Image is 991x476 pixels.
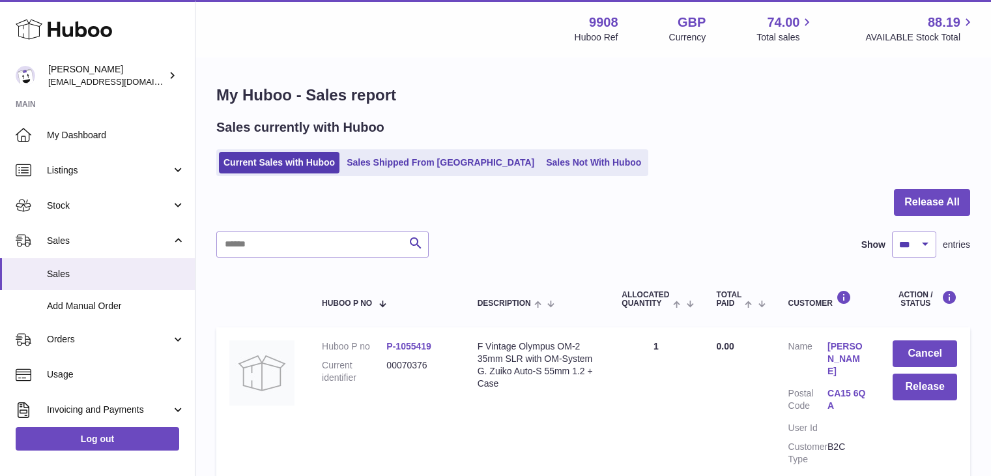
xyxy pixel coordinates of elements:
[788,340,827,381] dt: Name
[386,359,451,384] dd: 00070376
[47,333,171,346] span: Orders
[893,340,957,367] button: Cancel
[478,299,531,308] span: Description
[788,422,827,434] dt: User Id
[478,340,596,390] div: F Vintage Olympus OM-2 35mm SLR with OM-System G. Zuiko Auto-S 55mm 1.2 + Case
[943,239,970,251] span: entries
[47,300,185,312] span: Add Manual Order
[893,290,957,308] div: Action / Status
[229,340,294,406] img: no-photo.jpg
[827,387,867,412] a: CA15 6QA
[386,341,431,351] a: P-1055419
[861,239,885,251] label: Show
[342,152,539,173] a: Sales Shipped From [GEOGRAPHIC_DATA]
[894,189,970,216] button: Release All
[788,441,827,466] dt: Customer Type
[678,14,706,31] strong: GBP
[47,129,185,141] span: My Dashboard
[756,14,814,44] a: 74.00 Total sales
[622,291,670,308] span: ALLOCATED Quantity
[756,31,814,44] span: Total sales
[47,404,171,416] span: Invoicing and Payments
[767,14,799,31] span: 74.00
[575,31,618,44] div: Huboo Ref
[219,152,339,173] a: Current Sales with Huboo
[788,387,827,415] dt: Postal Code
[541,152,646,173] a: Sales Not With Huboo
[322,359,386,384] dt: Current identifier
[216,119,384,136] h2: Sales currently with Huboo
[322,299,372,308] span: Huboo P no
[865,14,975,44] a: 88.19 AVAILABLE Stock Total
[47,268,185,280] span: Sales
[893,374,957,400] button: Release
[827,441,867,466] dd: B2C
[788,290,867,308] div: Customer
[865,31,975,44] span: AVAILABLE Stock Total
[589,14,618,31] strong: 9908
[717,291,742,308] span: Total paid
[216,85,970,106] h1: My Huboo - Sales report
[16,427,179,451] a: Log out
[47,368,185,381] span: Usage
[717,341,734,351] span: 0.00
[47,235,171,247] span: Sales
[48,76,192,87] span: [EMAIL_ADDRESS][DOMAIN_NAME]
[47,164,171,177] span: Listings
[47,200,171,212] span: Stock
[928,14,960,31] span: 88.19
[322,340,386,353] dt: Huboo P no
[827,340,867,378] a: [PERSON_NAME]
[669,31,706,44] div: Currency
[48,63,165,88] div: [PERSON_NAME]
[16,66,35,85] img: tbcollectables@hotmail.co.uk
